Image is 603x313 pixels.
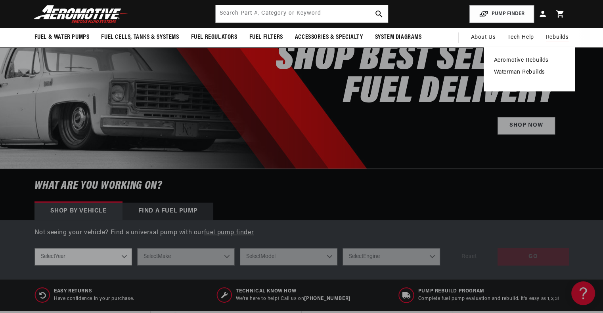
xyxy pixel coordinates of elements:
[243,28,289,47] summary: Fuel Filters
[123,203,214,220] div: Find a Fuel Pump
[31,5,130,23] img: Aeromotive
[540,28,575,47] summary: Rebuilds
[369,28,428,47] summary: System Diagrams
[240,248,337,266] select: Model
[137,248,235,266] select: Make
[465,28,502,47] a: About Us
[494,57,565,64] a: Aeromotive Rebuilds
[216,5,388,23] input: Search by Part Number, Category or Keyword
[236,288,350,295] span: Technical Know How
[101,33,179,42] span: Fuel Cells, Tanks & Systems
[249,33,283,42] span: Fuel Filters
[375,33,422,42] span: System Diagrams
[418,288,560,295] span: Pump Rebuild program
[15,169,589,203] h6: What are you working on?
[34,248,132,266] select: Year
[34,228,569,238] p: Not seeing your vehicle? Find a universal pump with our
[502,28,540,47] summary: Tech Help
[471,34,496,40] span: About Us
[34,203,123,220] div: Shop by vehicle
[304,296,350,301] a: [PHONE_NUMBER]
[469,5,534,23] button: PUMP FINDER
[418,296,560,302] p: Complete fuel pump evaluation and rebuild. It's easy as 1,2,3!
[295,33,363,42] span: Accessories & Specialty
[204,230,254,236] a: fuel pump finder
[289,28,369,47] summary: Accessories & Specialty
[546,33,569,42] span: Rebuilds
[54,296,134,302] p: Have confidence in your purchase.
[370,5,388,23] button: search button
[236,296,350,302] p: We’re here to help! Call us on
[54,288,134,295] span: Easy Returns
[95,28,185,47] summary: Fuel Cells, Tanks & Systems
[498,117,555,135] a: Shop Now
[276,43,555,109] h2: SHOP BEST SELLING FUEL DELIVERY
[507,33,534,42] span: Tech Help
[34,33,90,42] span: Fuel & Water Pumps
[494,69,565,76] a: Waterman Rebuilds
[343,248,440,266] select: Engine
[29,28,96,47] summary: Fuel & Water Pumps
[185,28,243,47] summary: Fuel Regulators
[191,33,237,42] span: Fuel Regulators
